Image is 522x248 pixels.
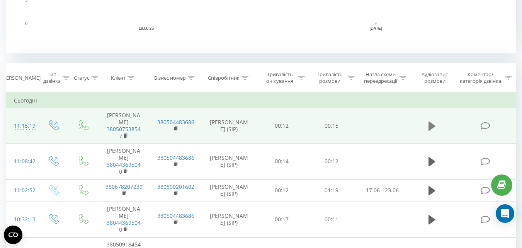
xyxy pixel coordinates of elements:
[107,161,141,175] a: 380443695040
[139,26,154,31] text: 19.08.25
[257,144,307,179] td: 00:14
[98,144,150,179] td: [PERSON_NAME]
[201,179,257,202] td: [PERSON_NAME] (SIP)
[364,71,398,84] div: Назва схеми переадресації
[157,118,194,126] a: 380504483686
[307,202,357,237] td: 00:11
[154,75,186,81] div: Бізнес номер
[307,179,357,202] td: 01:19
[257,202,307,237] td: 00:17
[357,179,408,202] td: 17.06 - 23.06
[98,108,150,144] td: [PERSON_NAME]
[370,26,382,31] text: [DATE]
[314,71,346,84] div: Тривалість розмови
[157,154,194,161] a: 380504483686
[4,226,22,244] button: Open CMP widget
[14,183,30,198] div: 11:02:52
[6,93,516,108] td: Сьогодні
[257,179,307,202] td: 00:12
[2,75,41,81] div: [PERSON_NAME]
[25,22,27,26] text: 0
[157,183,194,190] a: 380800201602
[264,71,296,84] div: Тривалість очікування
[107,125,141,140] a: 380507538547
[201,202,257,237] td: [PERSON_NAME] (SIP)
[98,202,150,237] td: [PERSON_NAME]
[201,108,257,144] td: [PERSON_NAME] (SIP)
[157,212,194,219] a: 380504483686
[458,71,503,84] div: Коментар/категорія дзвінка
[111,75,126,81] div: Клієнт
[43,71,61,84] div: Тип дзвінка
[307,108,357,144] td: 00:15
[14,212,30,227] div: 10:32:13
[201,144,257,179] td: [PERSON_NAME] (SIP)
[105,183,143,190] a: 380678207239
[415,71,454,84] div: Аудіозапис розмови
[14,118,30,133] div: 11:15:19
[496,204,514,223] div: Open Intercom Messenger
[14,154,30,169] div: 11:08:42
[74,75,89,81] div: Статус
[257,108,307,144] td: 00:12
[307,144,357,179] td: 00:12
[107,219,141,233] a: 380443695040
[208,75,240,81] div: Співробітник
